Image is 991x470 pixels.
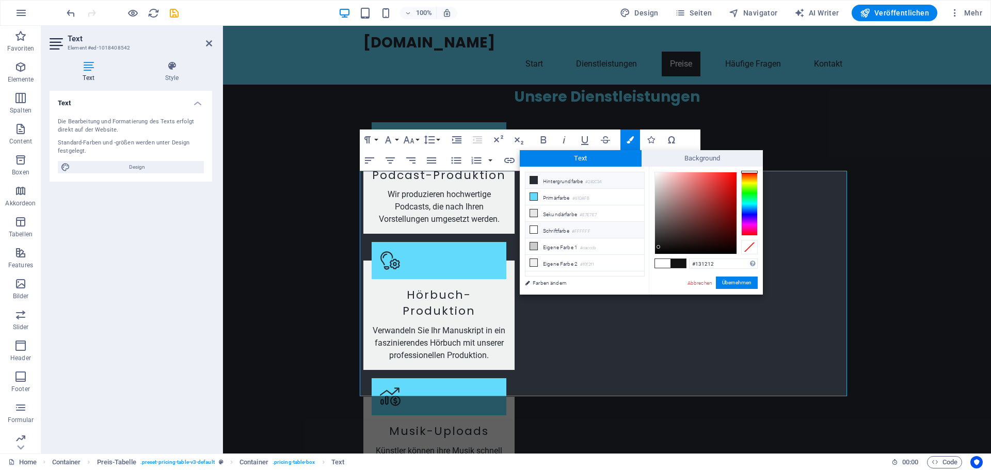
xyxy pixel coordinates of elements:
[486,150,494,171] button: Ordered List
[580,245,596,252] small: #cacccb
[8,261,33,269] p: Features
[525,255,644,271] li: Eigene Farbe 2
[662,129,681,150] button: Special Characters
[7,44,34,53] p: Favoriten
[331,456,344,468] span: Klick zum Auswählen. Doppelklick zum Bearbeiten
[8,75,34,84] p: Elemente
[68,43,191,53] h3: Element #ed-1018408542
[446,150,466,171] button: Unordered List
[932,456,957,468] span: Code
[596,129,615,150] button: Strikethrough
[616,5,663,21] div: Design (Strg+Alt+Y)
[620,129,640,150] button: Colors
[950,8,982,18] span: Mehr
[140,456,215,468] span: . preset-pricing-table-v3-default
[642,150,763,167] span: Background
[909,458,911,466] span: :
[442,8,452,18] i: Bei Größenänderung Zoomstufe automatisch an das gewählte Gerät anpassen.
[65,7,77,19] button: undo
[946,5,986,21] button: Mehr
[572,228,590,235] small: #FFFFFF
[520,150,642,167] span: Text
[902,456,918,468] span: 00 00
[401,150,421,171] button: Align Right
[686,279,713,287] a: Abbrechen
[670,259,686,268] span: #131212
[575,129,595,150] button: Underline (Ctrl+U)
[58,118,204,135] div: Die Bearbeitung und Formatierung des Texts erfolgt direkt auf der Website.
[725,5,782,21] button: Navigator
[380,150,400,171] button: Align Center
[741,240,758,254] div: Clear Color Selection
[970,456,983,468] button: Usercentrics
[525,222,644,238] li: Schriftfarbe
[891,456,919,468] h6: Session-Zeit
[585,179,601,186] small: #282C34
[534,129,553,150] button: Bold (Ctrl+B)
[12,168,29,176] p: Boxen
[58,161,204,173] button: Design
[50,61,132,83] h4: Text
[5,199,36,207] p: Akkordeon
[447,129,467,150] button: Increase Indent
[11,385,30,393] p: Footer
[655,259,670,268] span: #ffffff
[860,8,929,18] span: Veröffentlichen
[360,150,379,171] button: Align Left
[9,137,32,145] p: Content
[52,456,345,468] nav: breadcrumb
[52,456,81,468] span: Klick zum Auswählen. Doppelklick zum Bearbeiten
[520,277,640,289] a: Farben ändern
[675,8,712,18] span: Seiten
[415,7,432,19] h6: 100%
[509,129,529,150] button: Subscript
[13,323,29,331] p: Slider
[132,61,212,83] h4: Style
[9,230,33,238] p: Tabellen
[580,261,594,268] small: #f0f2f1
[422,129,441,150] button: Line Height
[148,7,159,19] i: Seite neu laden
[8,456,37,468] a: Klick, um Auswahl aufzuheben. Doppelklick öffnet Seitenverwaltung
[360,129,379,150] button: Paragraph Format
[488,129,508,150] button: Superscript
[467,150,486,171] button: Ordered List
[239,456,268,468] span: Klick zum Auswählen. Doppelklick zum Bearbeiten
[852,5,937,21] button: Veröffentlichen
[616,5,663,21] button: Design
[927,456,962,468] button: Code
[422,150,441,171] button: Align Justify
[468,129,487,150] button: Decrease Indent
[554,129,574,150] button: Italic (Ctrl+I)
[10,354,31,362] p: Header
[525,205,644,222] li: Sekundärfarbe
[671,5,716,21] button: Seiten
[147,7,159,19] button: reload
[273,456,315,468] span: . pricing-table-box
[580,212,597,219] small: #E7E7E7
[525,238,644,255] li: Eigene Farbe 1
[641,129,661,150] button: Icons
[97,456,136,468] span: Klick zum Auswählen. Doppelklick zum Bearbeiten
[58,139,204,156] div: Standard-Farben und -größen werden unter Design festgelegt.
[13,292,29,300] p: Bilder
[10,106,31,115] p: Spalten
[525,189,644,205] li: Primärfarbe
[380,129,400,150] button: Font Family
[400,7,437,19] button: 100%
[168,7,180,19] i: Save (Ctrl+S)
[73,161,201,173] span: Design
[525,172,644,189] li: Hintergrundfarbe
[401,129,421,150] button: Font Size
[729,8,778,18] span: Navigator
[8,416,34,424] p: Formular
[50,91,212,109] h4: Text
[620,8,659,18] span: Design
[790,5,843,21] button: AI Writer
[572,195,590,202] small: #61DAFB
[219,459,223,465] i: Dieses Element ist ein anpassbares Preset
[500,150,519,171] button: Insert Link
[126,7,139,19] button: Klicke hier, um den Vorschau-Modus zu verlassen
[65,7,77,19] i: Rückgängig: Text ändern (Strg+Z)
[68,34,212,43] h2: Text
